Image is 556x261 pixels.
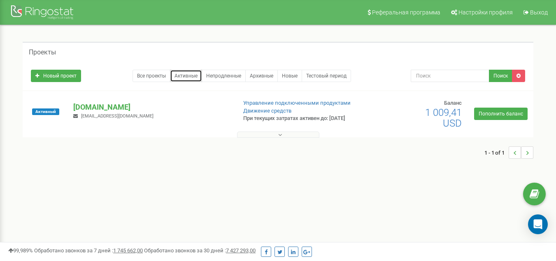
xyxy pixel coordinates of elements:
p: При текущих затратах активен до: [DATE] [243,115,358,122]
span: Обработано звонков за 7 дней : [34,247,143,254]
a: Архивные [245,70,278,82]
span: 99,989% [8,247,33,254]
a: Все проекты [133,70,170,82]
span: Баланс [444,100,462,106]
span: Обработано звонков за 30 дней : [144,247,256,254]
h5: Проекты [29,49,56,56]
a: Пополнить баланс [474,108,528,120]
span: Настройки профиля [458,9,513,16]
p: [DOMAIN_NAME] [73,102,230,113]
u: 1 745 662,00 [113,247,143,254]
span: Активный [32,108,59,115]
input: Поиск [411,70,489,82]
a: Управление подключенными продуктами [243,100,351,106]
a: Новый проект [31,70,81,82]
a: Новые [277,70,302,82]
span: Выход [530,9,548,16]
span: Реферальная программа [372,9,440,16]
a: Непродленные [202,70,246,82]
u: 7 427 293,00 [226,247,256,254]
span: [EMAIL_ADDRESS][DOMAIN_NAME] [81,113,154,119]
span: 1 - 1 of 1 [484,146,509,159]
button: Поиск [489,70,512,82]
nav: ... [484,138,533,167]
div: Open Intercom Messenger [528,214,548,234]
a: Активные [170,70,202,82]
a: Движение средств [243,108,291,114]
span: 1 009,41 USD [425,107,462,129]
a: Тестовый период [302,70,351,82]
